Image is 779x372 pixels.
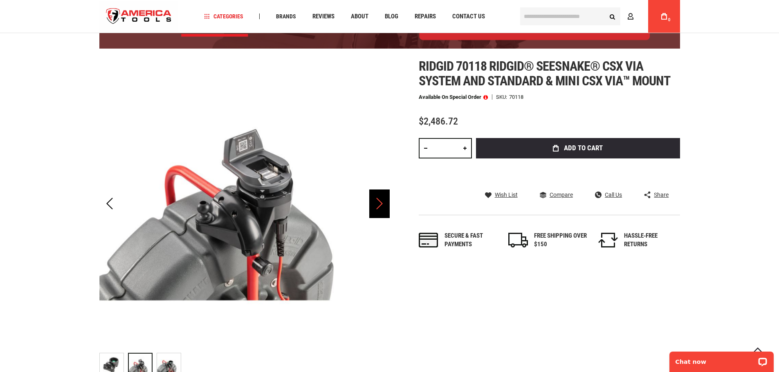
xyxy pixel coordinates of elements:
[449,11,489,22] a: Contact Us
[654,192,669,198] span: Share
[204,13,243,19] span: Categories
[385,13,398,20] span: Blog
[598,233,618,247] img: returns
[595,191,622,198] a: Call Us
[415,13,436,20] span: Repairs
[419,94,488,100] p: Available on Special Order
[419,116,458,127] span: $2,486.72
[312,13,334,20] span: Reviews
[99,59,390,349] img: RIDGID 70118 RIDGID® SEESNAKE® CSX VIA SYSTEM AND STANDARD & MINI CSX VIA™ MOUNT
[369,59,390,349] div: Next
[99,1,179,32] a: store logo
[605,192,622,198] span: Call Us
[534,232,587,249] div: FREE SHIPPING OVER $150
[540,191,573,198] a: Compare
[496,94,509,100] strong: SKU
[351,13,368,20] span: About
[668,18,671,22] span: 0
[381,11,402,22] a: Blog
[99,59,120,349] div: Previous
[624,232,677,249] div: HASSLE-FREE RETURNS
[508,233,528,247] img: shipping
[509,94,523,100] div: 70118
[276,13,296,19] span: Brands
[309,11,338,22] a: Reviews
[550,192,573,198] span: Compare
[452,13,485,20] span: Contact Us
[99,1,179,32] img: America Tools
[419,233,438,247] img: payments
[485,191,518,198] a: Wish List
[605,9,620,24] button: Search
[664,346,779,372] iframe: LiveChat chat widget
[495,192,518,198] span: Wish List
[474,161,682,185] iframe: Secure express checkout frame
[445,232,498,249] div: Secure & fast payments
[411,11,440,22] a: Repairs
[347,11,372,22] a: About
[564,145,603,151] span: Add to Cart
[272,11,300,22] a: Brands
[200,11,247,22] a: Categories
[419,58,671,89] span: Ridgid 70118 ridgid® seesnake® csx via system and standard & mini csx via™ mount
[476,138,680,158] button: Add to Cart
